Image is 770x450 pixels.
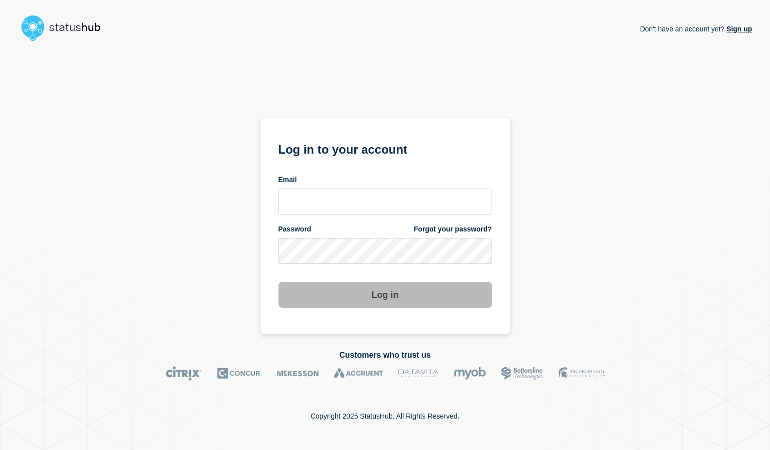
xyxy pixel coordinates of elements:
[501,366,543,381] img: Bottomline logo
[334,366,383,381] img: Accruent logo
[277,366,319,381] img: McKesson logo
[278,238,492,264] input: password input
[217,366,262,381] img: Concur logo
[18,12,113,44] img: StatusHub logo
[454,366,486,381] img: myob logo
[166,366,202,381] img: Citrix logo
[725,25,752,33] a: Sign up
[278,225,311,234] span: Password
[18,351,752,360] h2: Customers who trust us
[278,139,492,158] h1: Log in to your account
[558,366,605,381] img: MSU logo
[278,175,297,185] span: Email
[278,282,492,308] button: Log in
[414,225,492,234] a: Forgot your password?
[278,189,492,215] input: email input
[398,366,439,381] img: DataVita logo
[640,17,752,41] p: Don't have an account yet?
[310,412,459,420] p: Copyright 2025 StatusHub. All Rights Reserved.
